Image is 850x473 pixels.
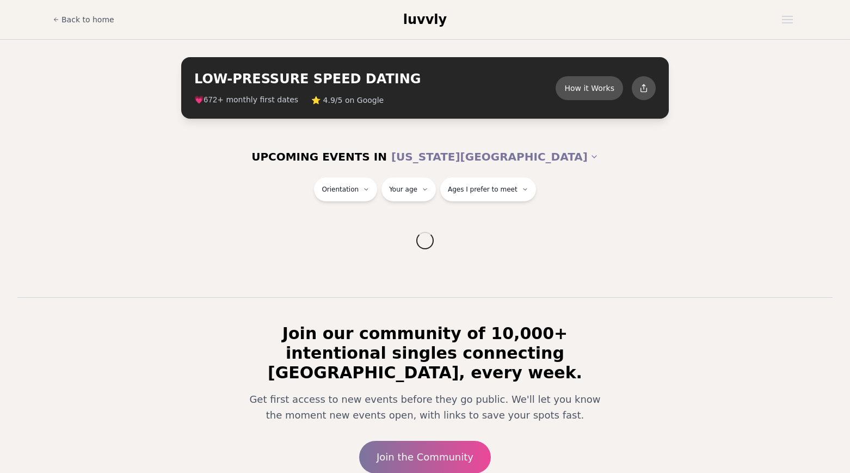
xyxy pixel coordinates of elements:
[403,11,447,28] a: luvvly
[778,11,797,28] button: Open menu
[61,14,114,25] span: Back to home
[322,185,359,194] span: Orientation
[391,145,599,169] button: [US_STATE][GEOGRAPHIC_DATA]
[440,177,536,201] button: Ages I prefer to meet
[233,324,617,383] h2: Join our community of 10,000+ intentional singles connecting [GEOGRAPHIC_DATA], every week.
[311,95,384,106] span: ⭐ 4.9/5 on Google
[314,177,377,201] button: Orientation
[194,70,556,88] h2: LOW-PRESSURE SPEED DATING
[194,94,298,106] span: 💗 + monthly first dates
[556,76,623,100] button: How it Works
[251,149,387,164] span: UPCOMING EVENTS IN
[389,185,417,194] span: Your age
[204,96,217,105] span: 672
[381,177,436,201] button: Your age
[403,12,447,27] span: luvvly
[242,391,608,423] p: Get first access to new events before they go public. We'll let you know the moment new events op...
[53,9,114,30] a: Back to home
[448,185,518,194] span: Ages I prefer to meet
